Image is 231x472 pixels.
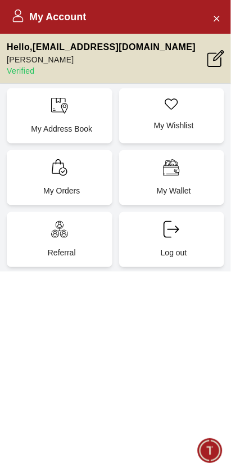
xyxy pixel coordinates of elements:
[7,41,196,54] p: Hello , [EMAIL_ADDRESS][DOMAIN_NAME]
[16,123,108,134] p: My Address Book
[128,247,220,258] p: Log out
[198,439,223,464] div: Chat Widget
[11,9,86,25] h2: My Account
[16,185,108,196] p: My Orders
[16,247,108,258] p: Referral
[128,185,220,196] p: My Wallet
[128,120,220,131] p: My Wishlist
[207,9,225,27] button: Close Account
[7,54,196,65] p: [PERSON_NAME]
[7,65,196,77] p: Verified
